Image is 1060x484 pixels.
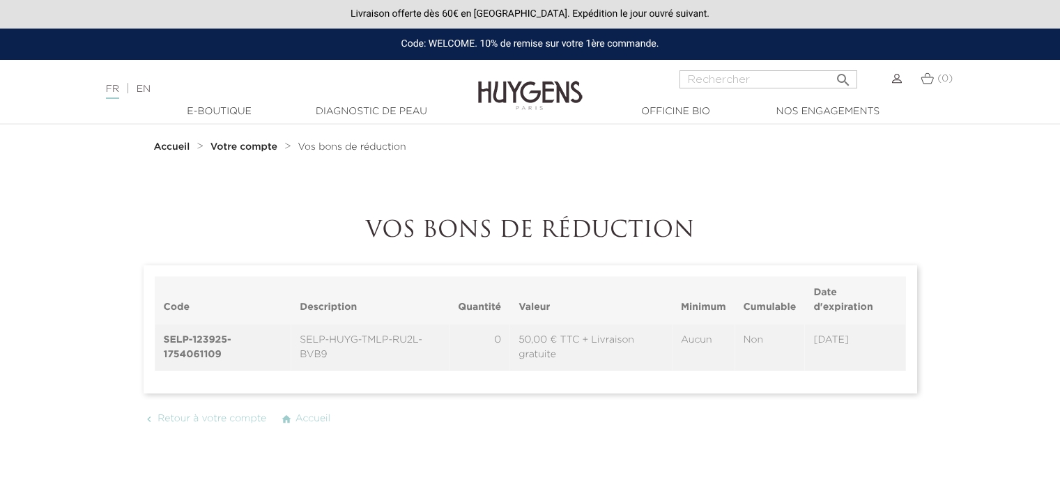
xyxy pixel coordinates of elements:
[450,324,510,371] td: 0
[144,414,155,425] i: 
[150,104,289,119] a: E-Boutique
[137,84,151,94] a: EN
[937,74,953,84] span: (0)
[291,277,450,325] th: Description
[758,104,898,119] a: Nos engagements
[672,324,735,371] td: Aucun
[510,277,673,325] th: Valeur
[144,414,270,425] a:  Retour à votre compte
[835,68,852,84] i: 
[158,414,266,424] span: Retour à votre compte
[298,141,406,153] a: Vos bons de réduction
[154,141,193,153] a: Accueil
[450,277,510,325] th: Quantité
[805,277,905,325] th: Date d'expiration
[155,277,291,325] th: Code
[679,70,857,88] input: Rechercher
[672,277,735,325] th: Minimum
[155,324,291,371] th: SELP-123925-1754061109
[510,324,673,371] td: 50,00 € TTC + Livraison gratuite
[99,81,431,97] div: |
[154,142,190,152] strong: Accueil
[210,141,281,153] a: Votre compte
[291,324,450,371] td: SELP-HUYG-TMLP-RU2L-BVB9
[831,66,856,85] button: 
[106,84,119,99] a: FR
[805,324,905,371] td: [DATE]
[281,414,292,425] i: 
[478,58,583,112] img: Huygens
[295,414,330,424] span: Accueil
[735,324,805,371] td: Non
[281,414,330,425] a:  Accueil
[298,142,406,152] span: Vos bons de réduction
[210,142,277,152] strong: Votre compte
[606,104,746,119] a: Officine Bio
[302,104,441,119] a: Diagnostic de peau
[144,218,917,244] h1: Vos bons de réduction
[735,277,805,325] th: Cumulable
